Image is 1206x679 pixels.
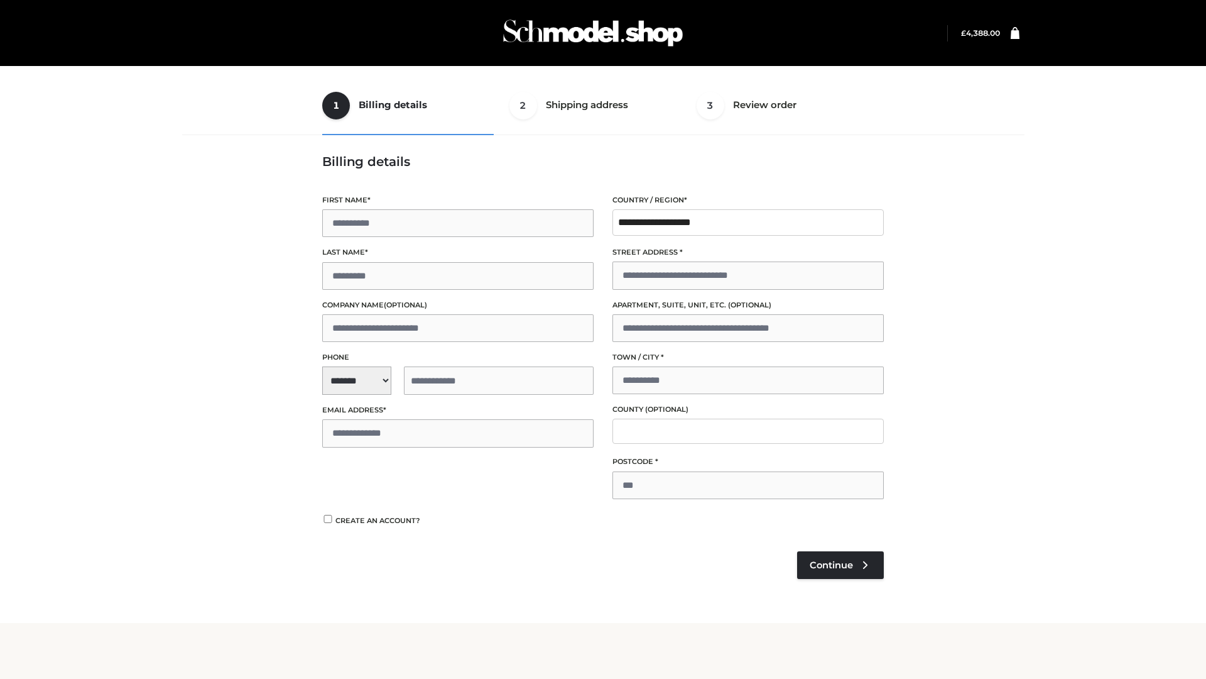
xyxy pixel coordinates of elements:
[322,515,334,523] input: Create an account?
[612,404,884,416] label: County
[612,194,884,206] label: Country / Region
[612,246,884,258] label: Street address
[322,299,594,311] label: Company name
[499,8,687,58] img: Schmodel Admin 964
[797,551,884,579] a: Continue
[612,351,884,363] label: Town / City
[322,246,594,258] label: Last name
[612,299,884,311] label: Apartment, suite, unit, etc.
[961,28,966,38] span: £
[322,351,594,363] label: Phone
[961,28,1000,38] a: £4,388.00
[322,154,884,169] h3: Billing details
[810,560,853,571] span: Continue
[335,516,420,525] span: Create an account?
[645,405,688,414] span: (optional)
[384,301,427,309] span: (optional)
[612,456,884,468] label: Postcode
[728,301,771,309] span: (optional)
[322,404,594,416] label: Email address
[961,28,1000,38] bdi: 4,388.00
[322,194,594,206] label: First name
